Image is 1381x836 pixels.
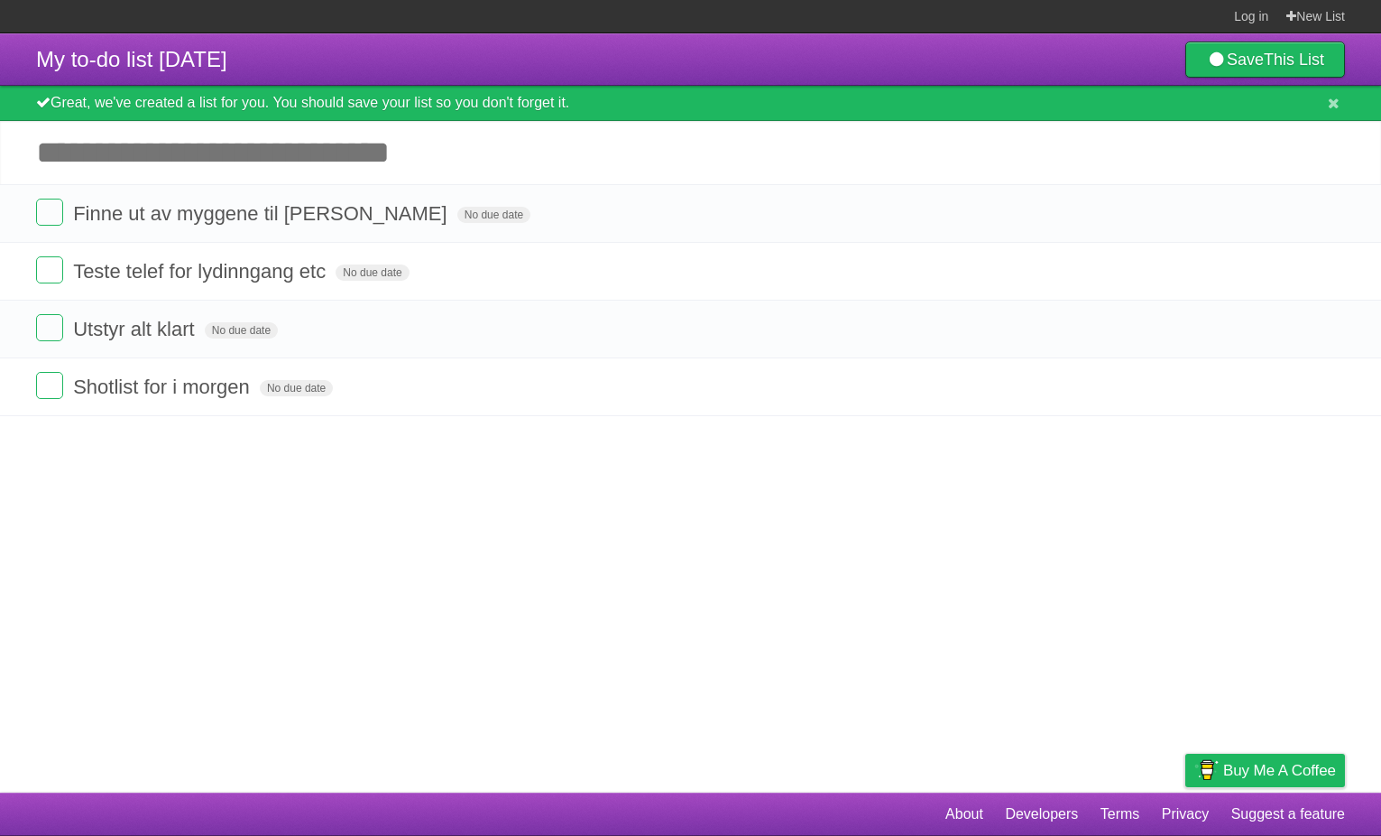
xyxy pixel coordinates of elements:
span: No due date [205,322,278,339]
img: Buy me a coffee [1194,755,1219,785]
label: Done [36,372,63,399]
span: No due date [336,265,409,281]
a: Privacy [1162,797,1209,831]
label: Done [36,256,63,283]
span: My to-do list [DATE] [36,47,227,71]
a: About [945,797,983,831]
span: Shotlist for i morgen [73,376,254,398]
a: Terms [1100,797,1140,831]
span: Utstyr alt klart [73,318,198,340]
a: Developers [1005,797,1078,831]
a: Buy me a coffee [1185,754,1345,787]
span: No due date [457,207,530,223]
b: This List [1264,51,1324,69]
a: Suggest a feature [1231,797,1345,831]
span: Teste telef for lydinngang etc [73,260,330,283]
label: Done [36,199,63,226]
label: Done [36,314,63,341]
span: Finne ut av myggene til [PERSON_NAME] [73,202,452,225]
a: SaveThis List [1185,42,1345,78]
span: No due date [260,380,333,396]
span: Buy me a coffee [1223,755,1336,786]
